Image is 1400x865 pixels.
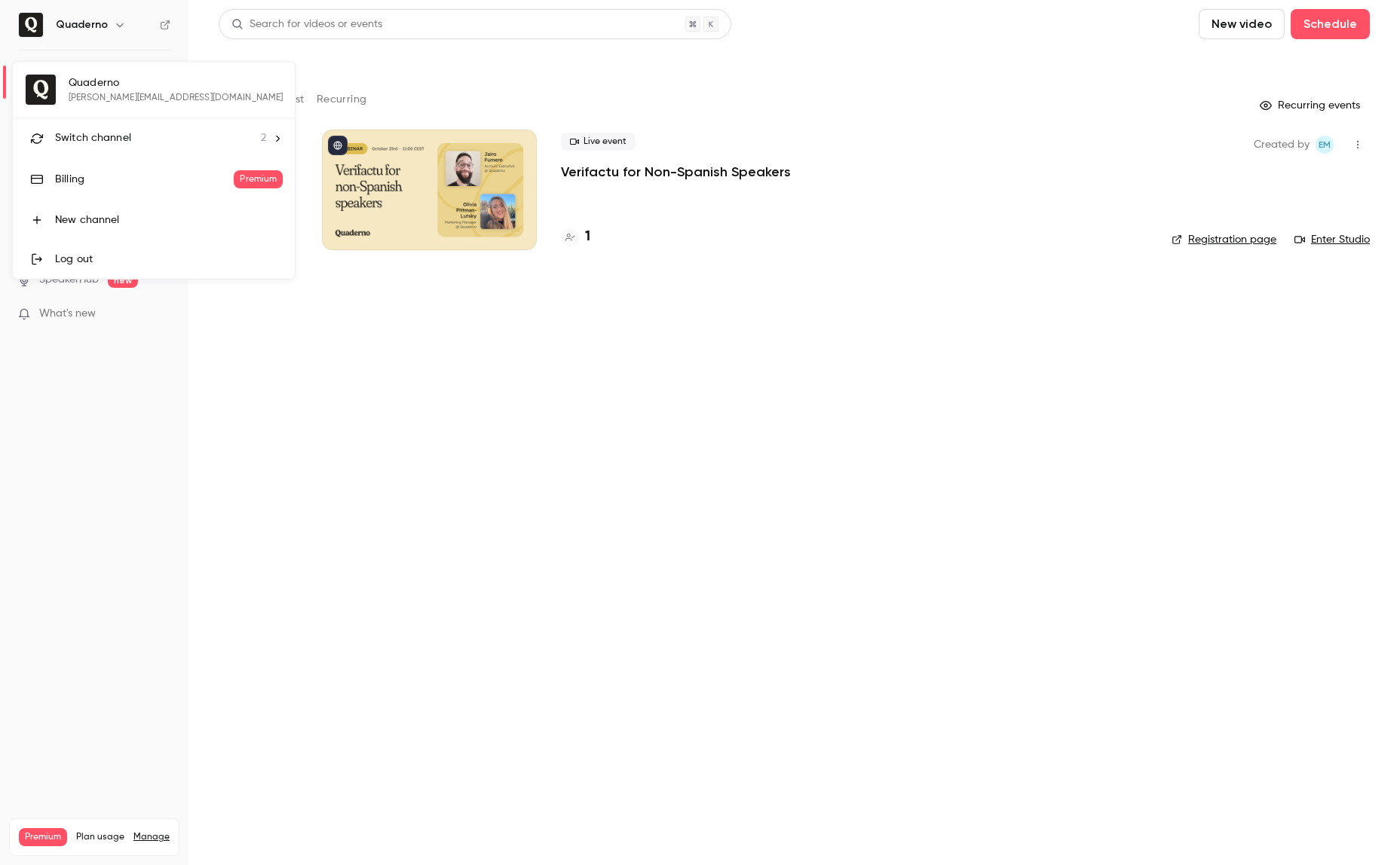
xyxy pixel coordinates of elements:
span: Switch channel [55,130,131,146]
span: Premium [234,170,283,188]
div: Billing [55,172,234,187]
div: New channel [55,212,283,228]
span: 2 [261,130,266,146]
div: Log out [55,252,283,267]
